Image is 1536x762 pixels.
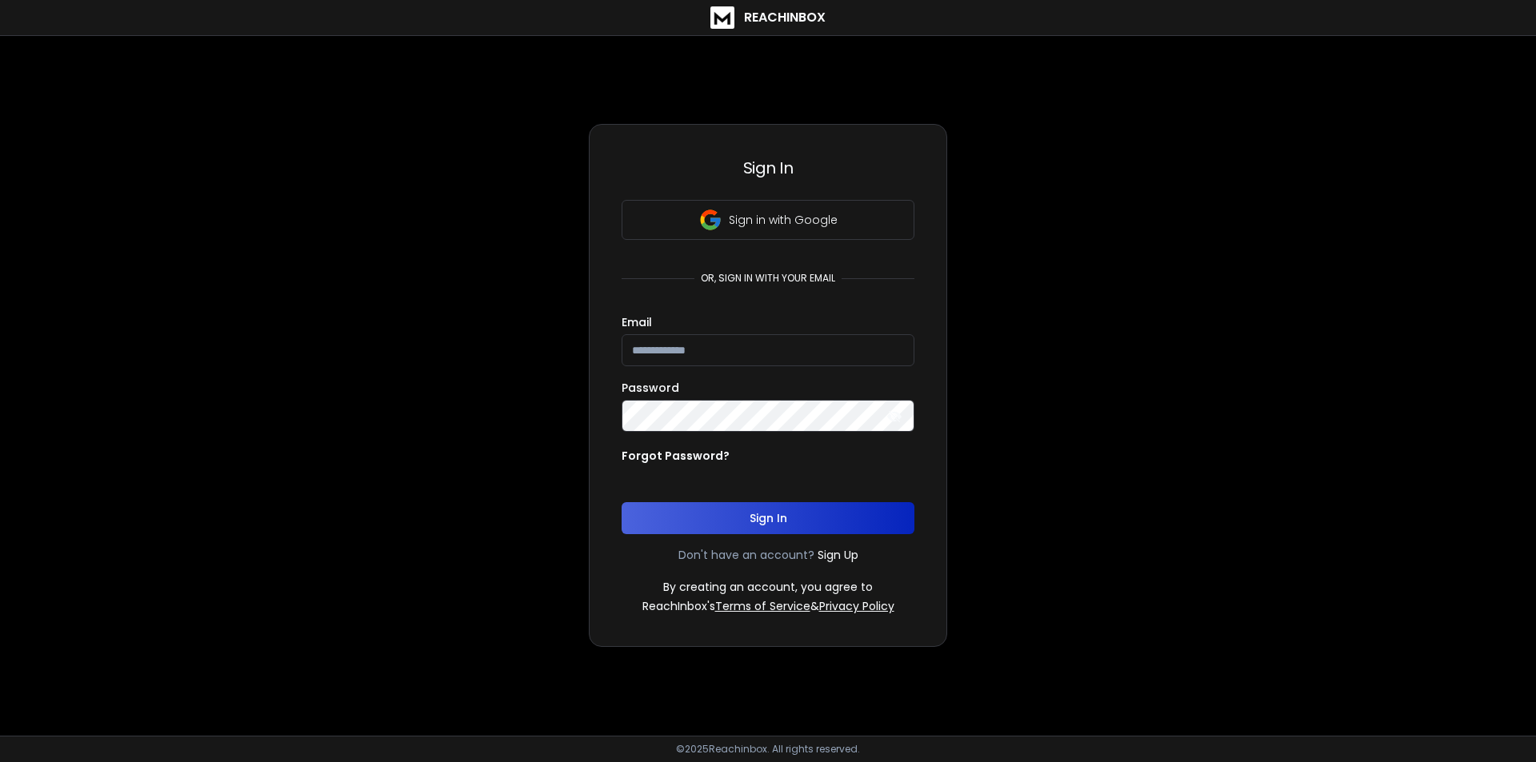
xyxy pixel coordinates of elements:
[622,448,730,464] p: Forgot Password?
[622,502,914,534] button: Sign In
[642,598,894,614] p: ReachInbox's &
[729,212,838,228] p: Sign in with Google
[715,598,810,614] a: Terms of Service
[818,547,858,563] a: Sign Up
[622,317,652,328] label: Email
[678,547,814,563] p: Don't have an account?
[622,200,914,240] button: Sign in with Google
[710,6,734,29] img: logo
[819,598,894,614] a: Privacy Policy
[676,743,860,756] p: © 2025 Reachinbox. All rights reserved.
[663,579,873,595] p: By creating an account, you agree to
[622,382,679,393] label: Password
[744,8,826,27] h1: ReachInbox
[710,6,826,29] a: ReachInbox
[622,157,914,179] h3: Sign In
[694,272,842,285] p: or, sign in with your email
